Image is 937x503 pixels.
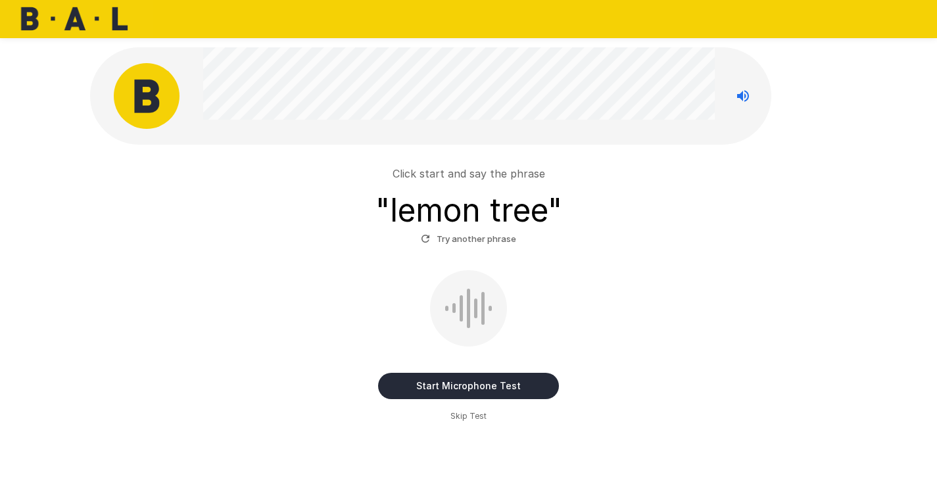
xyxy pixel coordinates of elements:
button: Stop reading questions aloud [730,83,756,109]
p: Click start and say the phrase [393,166,545,181]
h3: " lemon tree " [375,192,562,229]
span: Skip Test [450,410,487,423]
button: Try another phrase [418,229,519,249]
img: bal_avatar.png [114,63,180,129]
button: Start Microphone Test [378,373,559,399]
